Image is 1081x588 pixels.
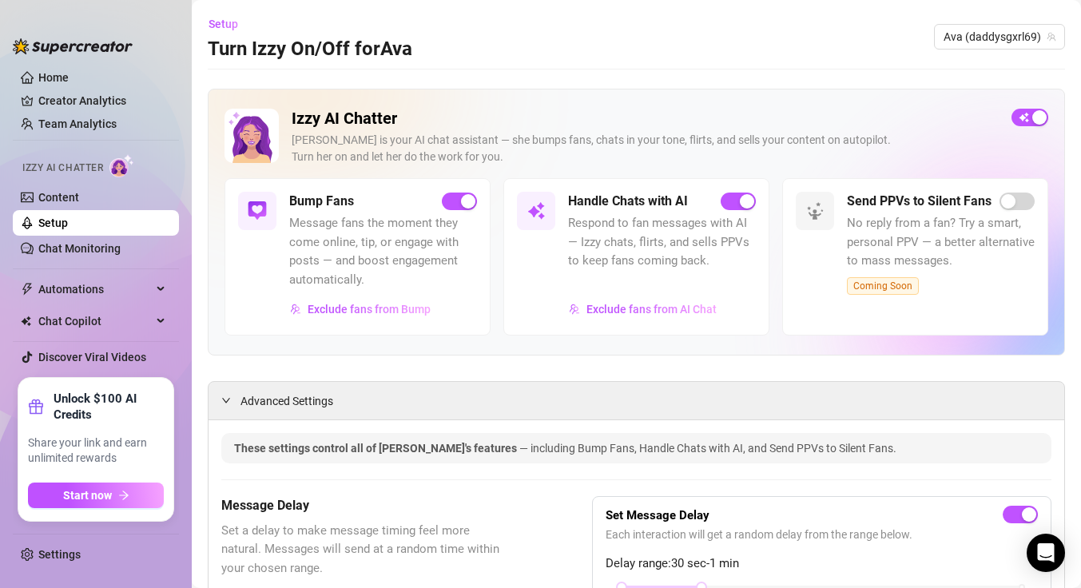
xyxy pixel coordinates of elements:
[38,242,121,255] a: Chat Monitoring
[28,435,164,467] span: Share your link and earn unlimited rewards
[292,109,999,129] h2: Izzy AI Chatter
[1047,32,1056,42] span: team
[38,191,79,204] a: Content
[847,277,919,295] span: Coming Soon
[13,38,133,54] img: logo-BBDzfeDw.svg
[38,117,117,130] a: Team Analytics
[248,201,267,220] img: svg%3e
[22,161,103,176] span: Izzy AI Chatter
[606,508,709,522] strong: Set Message Delay
[54,391,164,423] strong: Unlock $100 AI Credits
[38,88,166,113] a: Creator Analytics
[209,18,238,30] span: Setup
[805,201,825,220] img: svg%3e
[38,217,68,229] a: Setup
[38,308,152,334] span: Chat Copilot
[221,391,240,409] div: expanded
[606,554,1038,574] span: Delay range: 30 sec - 1 min
[118,490,129,501] span: arrow-right
[944,25,1055,49] span: Ava (daddysgxrl69)
[225,109,279,163] img: Izzy AI Chatter
[63,489,112,502] span: Start now
[38,276,152,302] span: Automations
[568,214,756,271] span: Respond to fan messages with AI — Izzy chats, flirts, and sells PPVs to keep fans coming back.
[38,71,69,84] a: Home
[38,548,81,561] a: Settings
[240,392,333,410] span: Advanced Settings
[221,395,231,405] span: expanded
[569,304,580,315] img: svg%3e
[290,304,301,315] img: svg%3e
[289,214,477,289] span: Message fans the moment they come online, tip, or engage with posts — and boost engagement automa...
[527,201,546,220] img: svg%3e
[847,214,1035,271] span: No reply from a fan? Try a smart, personal PPV — a better alternative to mass messages.
[208,11,251,37] button: Setup
[1027,534,1065,572] div: Open Intercom Messenger
[568,192,688,211] h5: Handle Chats with AI
[28,399,44,415] span: gift
[847,192,992,211] h5: Send PPVs to Silent Fans
[234,442,519,455] span: These settings control all of [PERSON_NAME]'s features
[109,154,134,177] img: AI Chatter
[221,496,512,515] h5: Message Delay
[28,483,164,508] button: Start nowarrow-right
[292,132,999,165] div: [PERSON_NAME] is your AI chat assistant — she bumps fans, chats in your tone, flirts, and sells y...
[38,351,146,364] a: Discover Viral Videos
[308,303,431,316] span: Exclude fans from Bump
[21,283,34,296] span: thunderbolt
[208,37,412,62] h3: Turn Izzy On/Off for Ava
[568,296,717,322] button: Exclude fans from AI Chat
[606,526,1038,543] span: Each interaction will get a random delay from the range below.
[21,316,31,327] img: Chat Copilot
[289,296,431,322] button: Exclude fans from Bump
[519,442,896,455] span: — including Bump Fans, Handle Chats with AI, and Send PPVs to Silent Fans.
[586,303,717,316] span: Exclude fans from AI Chat
[289,192,354,211] h5: Bump Fans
